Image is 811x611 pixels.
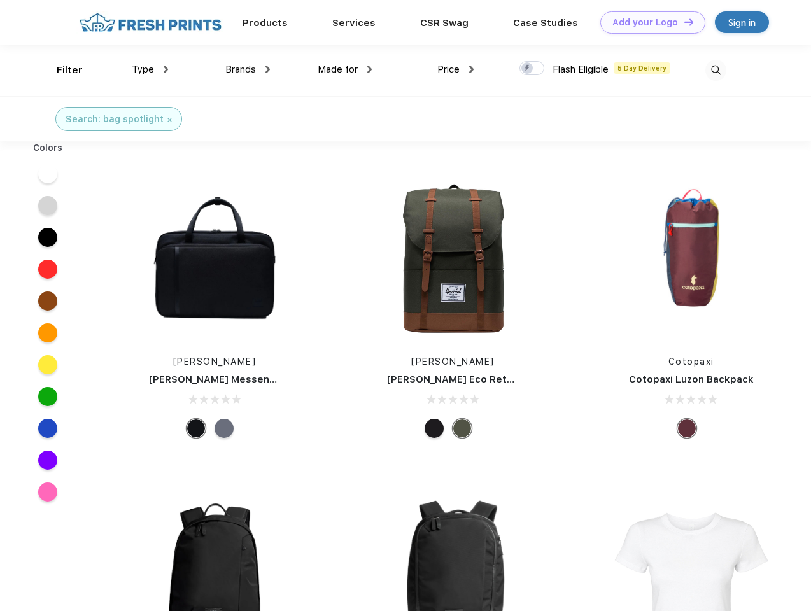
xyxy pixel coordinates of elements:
img: fo%20logo%202.webp [76,11,225,34]
a: Cotopaxi [668,356,714,367]
a: [PERSON_NAME] [173,356,257,367]
a: [PERSON_NAME] Eco Retreat 15" Computer Backpack [387,374,647,385]
div: Filter [57,63,83,78]
div: Surprise [677,419,696,438]
div: Black [187,419,206,438]
span: Made for [318,64,358,75]
a: Sign in [715,11,769,33]
a: [PERSON_NAME] Messenger [149,374,286,385]
img: func=resize&h=266 [368,173,537,342]
img: func=resize&h=266 [130,173,299,342]
div: Forest [453,419,472,438]
div: Add your Logo [612,17,678,28]
span: Flash Eligible [553,64,609,75]
span: Brands [225,64,256,75]
div: Sign in [728,15,756,30]
div: Raven Crosshatch [215,419,234,438]
img: dropdown.png [265,66,270,73]
img: filter_cancel.svg [167,118,172,122]
div: Black [425,419,444,438]
span: 5 Day Delivery [614,62,670,74]
span: Type [132,64,154,75]
img: DT [684,18,693,25]
img: desktop_search.svg [705,60,726,81]
span: Price [437,64,460,75]
div: Search: bag spotlight [66,113,164,126]
a: Cotopaxi Luzon Backpack [629,374,754,385]
a: Products [243,17,288,29]
img: dropdown.png [367,66,372,73]
img: dropdown.png [164,66,168,73]
img: func=resize&h=266 [607,173,776,342]
a: [PERSON_NAME] [411,356,495,367]
img: dropdown.png [469,66,474,73]
div: Colors [24,141,73,155]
